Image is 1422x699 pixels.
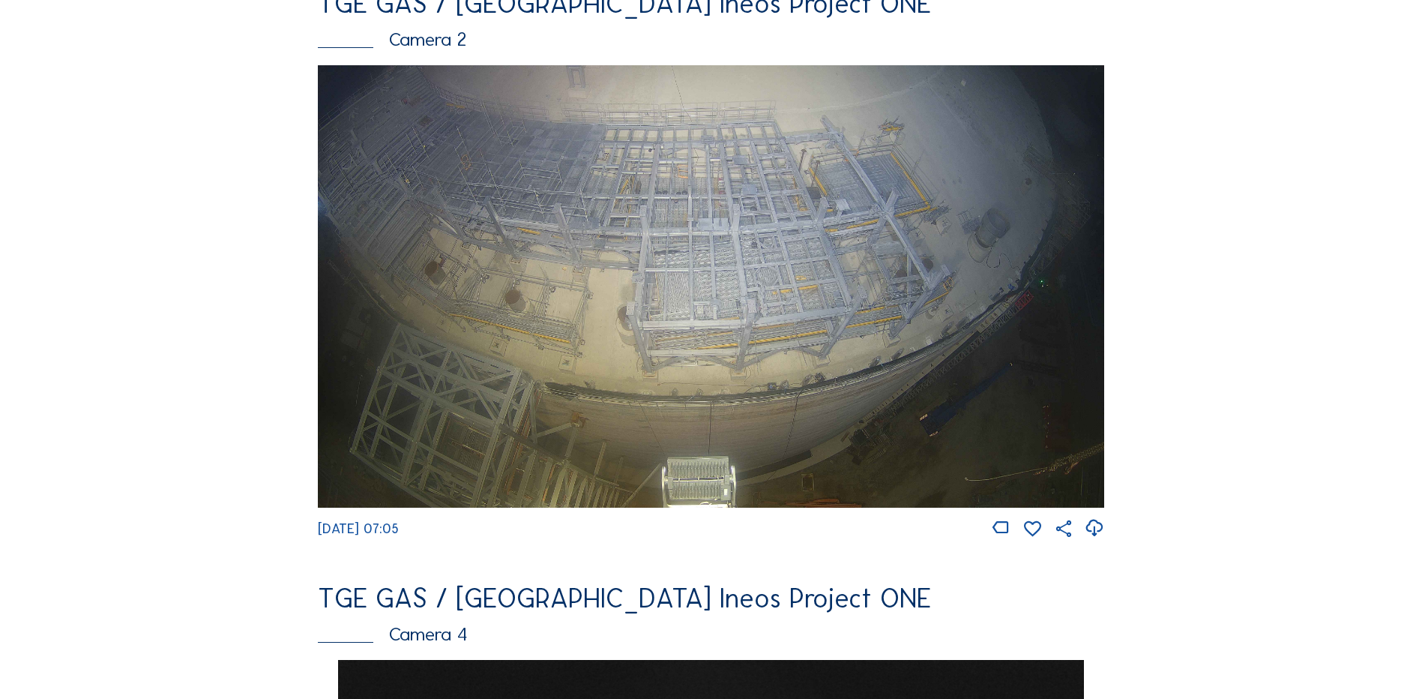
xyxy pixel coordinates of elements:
span: [DATE] 07:05 [318,520,399,537]
img: Image [318,65,1104,508]
div: Camera 4 [318,625,1104,643]
div: TGE GAS / [GEOGRAPHIC_DATA] Ineos Project ONE [318,585,1104,612]
div: Camera 2 [318,30,1104,49]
